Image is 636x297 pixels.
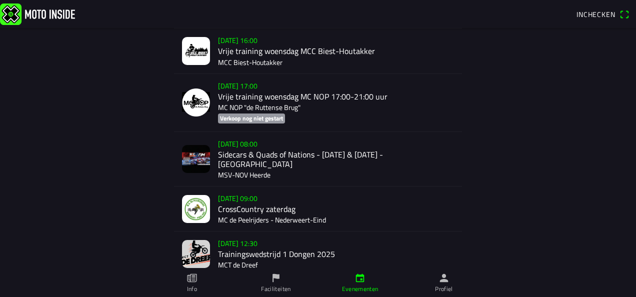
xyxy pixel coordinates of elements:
[174,231,462,276] a: [DATE] 12:30Trainingswedstrijd 1 Dongen 2025MCT de Dreef
[182,145,210,173] img: 2jubyqFwUY625b9WQNj3VlvG0cDiWSkTgDyQjPWg.jpg
[438,272,449,283] ion-icon: person
[182,195,210,223] img: aAdPnaJ0eM91CyR0W3EJwaucQemX36SUl3ujApoD.jpeg
[174,132,462,186] a: [DATE] 08:00Sidecars & Quads of Nations - [DATE] & [DATE] - [GEOGRAPHIC_DATA]MSV-NOV Heerde
[270,272,281,283] ion-icon: flag
[571,5,634,22] a: Incheckenqr scanner
[187,284,197,293] ion-label: Info
[576,9,615,19] span: Inchecken
[182,240,210,268] img: 93T3reSmquxdw3vykz1q1cFWxKRYEtHxrElz4fEm.jpg
[182,88,210,116] img: NjdwpvkGicnr6oC83998ZTDUeXJJ29cK9cmzxz8K.png
[174,74,462,132] a: [DATE] 17:00Vrije training woensdag MC NOP 17:00-21:00 uurMC NOP "de Ruttense Brug"Verkoop nog ni...
[174,186,462,231] a: [DATE] 09:00CrossCountry zaterdagMC de Peelrijders - Nederweert-Eind
[435,284,453,293] ion-label: Profiel
[261,284,290,293] ion-label: Faciliteiten
[186,272,197,283] ion-icon: paper
[342,284,378,293] ion-label: Evenementen
[174,28,462,73] a: [DATE] 16:00Vrije training woensdag MCC Biest-HoutakkerMCC Biest-Houtakker
[182,37,210,65] img: RsLYVIJ3HdxBcd7YXp8gprPg8v9FlRA0bzDE6f0r.jpg
[354,272,365,283] ion-icon: calendar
